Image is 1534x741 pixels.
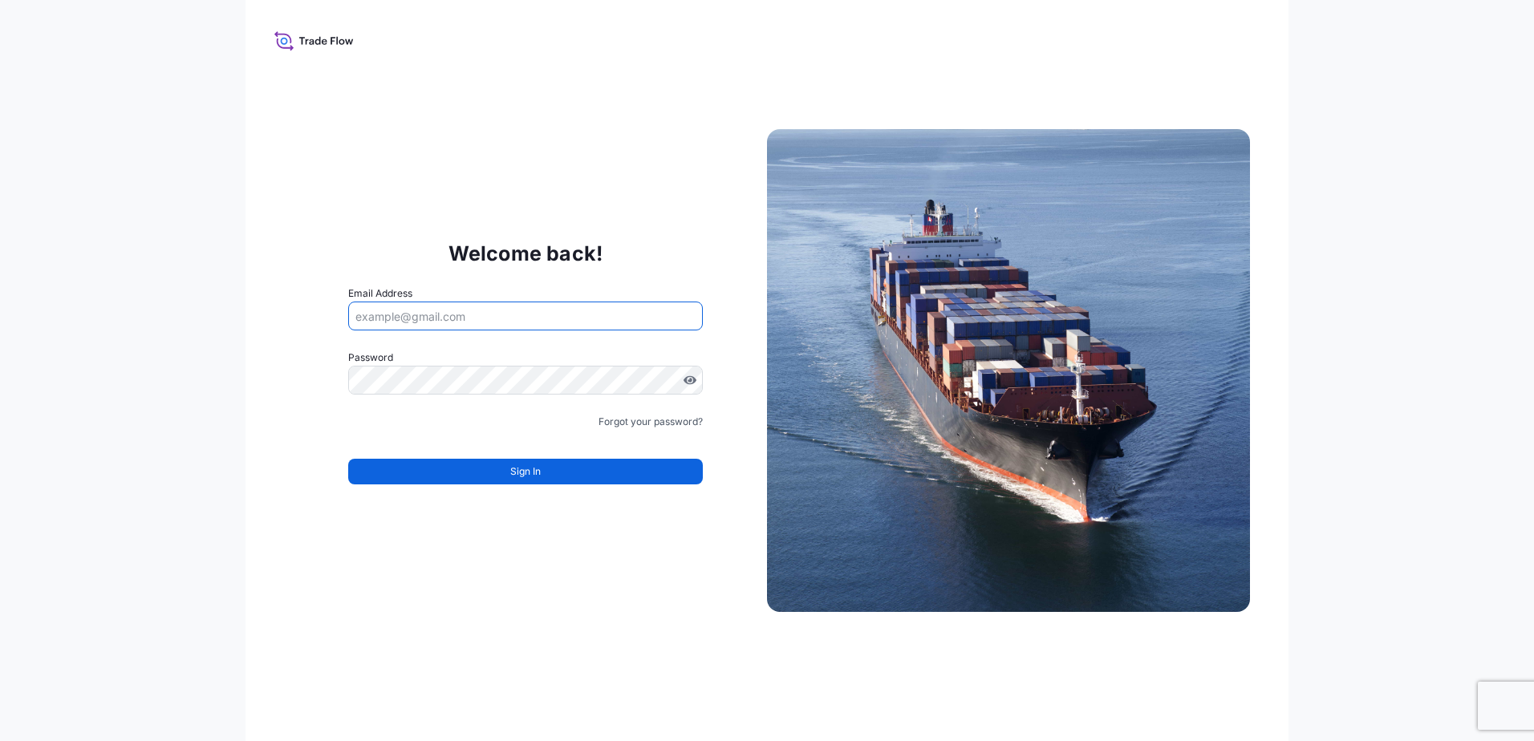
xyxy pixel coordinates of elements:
[348,302,703,330] input: example@gmail.com
[599,414,703,430] a: Forgot your password?
[448,241,603,266] p: Welcome back!
[348,285,412,302] label: Email Address
[348,350,703,366] label: Password
[510,464,541,480] span: Sign In
[767,129,1250,612] img: Ship illustration
[348,459,703,484] button: Sign In
[684,374,696,387] button: Show password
